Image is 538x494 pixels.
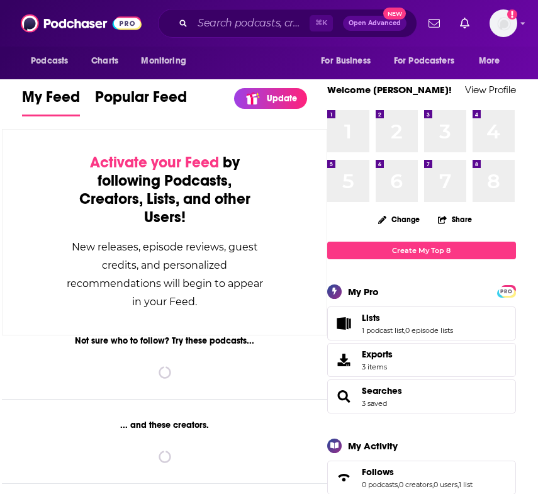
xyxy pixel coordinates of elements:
[327,343,516,377] a: Exports
[312,49,386,73] button: open menu
[434,480,457,489] a: 0 users
[437,207,473,232] button: Share
[457,480,459,489] span: ,
[348,440,398,452] div: My Activity
[383,8,406,20] span: New
[459,480,473,489] a: 1 list
[499,287,514,296] span: PRO
[432,480,434,489] span: ,
[362,312,380,323] span: Lists
[362,349,393,360] span: Exports
[362,466,394,478] span: Follows
[22,49,84,73] button: open menu
[132,49,202,73] button: open menu
[65,154,264,227] div: by following Podcasts, Creators, Lists, and other Users!
[362,399,387,408] a: 3 saved
[91,52,118,70] span: Charts
[499,286,514,295] a: PRO
[349,20,401,26] span: Open Advanced
[22,87,80,114] span: My Feed
[332,351,357,369] span: Exports
[394,52,454,70] span: For Podcasters
[362,385,402,396] a: Searches
[234,88,307,109] a: Update
[83,49,126,73] a: Charts
[470,49,516,73] button: open menu
[31,52,68,70] span: Podcasts
[490,9,517,37] button: Show profile menu
[158,9,417,38] div: Search podcasts, credits, & more...
[490,9,517,37] span: Logged in as emma.garth
[327,379,516,413] span: Searches
[310,15,333,31] span: ⌘ K
[490,9,517,37] img: User Profile
[465,84,516,96] a: View Profile
[348,286,379,298] div: My Pro
[399,480,432,489] a: 0 creators
[362,326,404,335] a: 1 podcast list
[371,211,427,227] button: Change
[95,87,187,114] span: Popular Feed
[22,87,80,116] a: My Feed
[332,315,357,332] a: Lists
[362,312,453,323] a: Lists
[455,13,474,34] a: Show notifications dropdown
[2,335,327,346] div: Not sure who to follow? Try these podcasts...
[321,52,371,70] span: For Business
[90,153,219,172] span: Activate your Feed
[362,466,473,478] a: Follows
[193,13,310,33] input: Search podcasts, credits, & more...
[21,11,142,35] img: Podchaser - Follow, Share and Rate Podcasts
[327,306,516,340] span: Lists
[65,238,264,311] div: New releases, episode reviews, guest credits, and personalized recommendations will begin to appe...
[343,16,406,31] button: Open AdvancedNew
[141,52,186,70] span: Monitoring
[332,388,357,405] a: Searches
[332,469,357,486] a: Follows
[362,480,398,489] a: 0 podcasts
[386,49,473,73] button: open menu
[398,480,399,489] span: ,
[362,362,393,371] span: 3 items
[507,9,517,20] svg: Add a profile image
[479,52,500,70] span: More
[327,84,452,96] a: Welcome [PERSON_NAME]!
[95,87,187,116] a: Popular Feed
[267,93,297,104] p: Update
[2,420,327,430] div: ... and these creators.
[404,326,405,335] span: ,
[423,13,445,34] a: Show notifications dropdown
[405,326,453,335] a: 0 episode lists
[327,242,516,259] a: Create My Top 8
